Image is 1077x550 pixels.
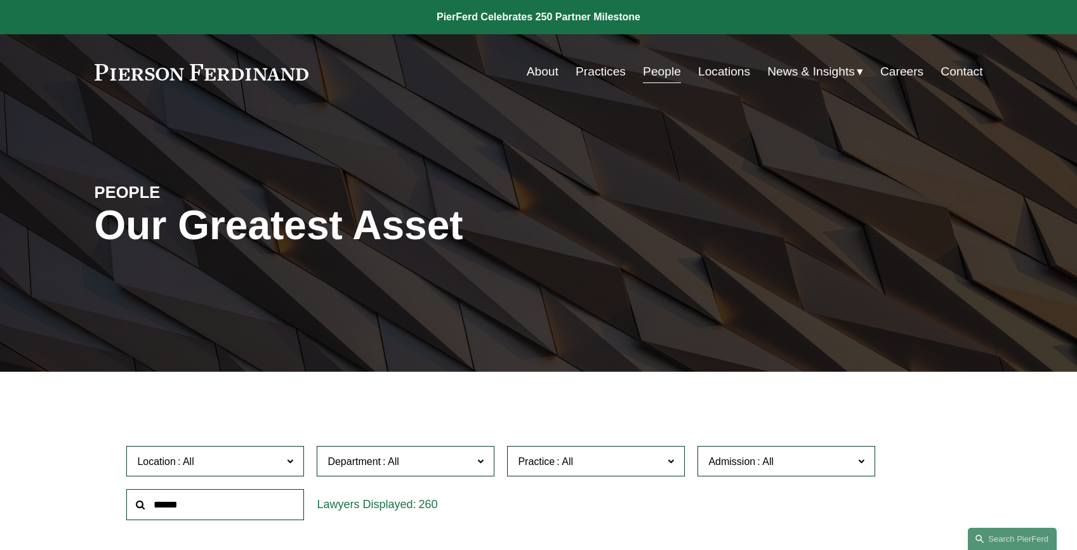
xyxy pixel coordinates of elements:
span: Department [327,456,381,467]
span: News & Insights [767,61,855,83]
a: Locations [698,60,750,84]
h4: PEOPLE [95,182,317,202]
a: Contact [941,60,982,84]
a: People [643,60,681,84]
a: Practices [576,60,626,84]
a: About [527,60,558,84]
span: Location [137,456,176,467]
a: Search this site [968,528,1057,550]
span: Admission [708,456,755,467]
a: folder dropdown [767,60,863,84]
a: Careers [880,60,923,84]
span: Practice [518,456,555,467]
h1: Our Greatest Asset [95,202,687,249]
span: 260 [418,498,437,511]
